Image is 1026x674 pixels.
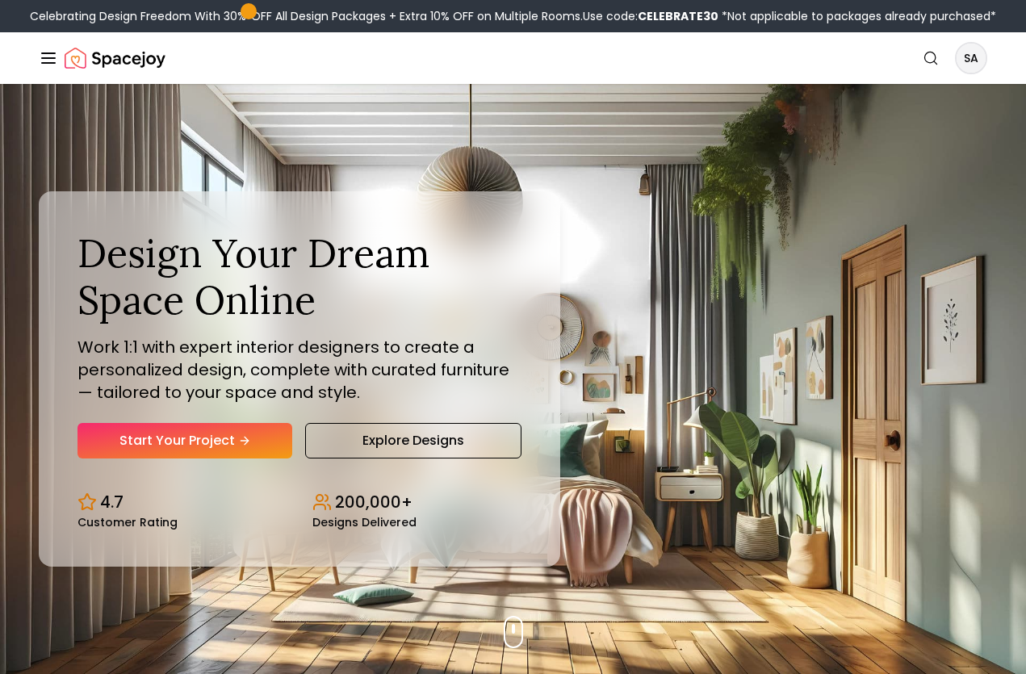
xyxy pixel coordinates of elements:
[583,8,718,24] span: Use code:
[77,423,292,458] a: Start Your Project
[65,42,165,74] img: Spacejoy Logo
[335,491,412,513] p: 200,000+
[39,32,987,84] nav: Global
[77,517,178,528] small: Customer Rating
[30,8,996,24] div: Celebrating Design Freedom With 30% OFF All Design Packages + Extra 10% OFF on Multiple Rooms.
[957,44,986,73] span: SA
[955,42,987,74] button: SA
[77,336,521,404] p: Work 1:1 with expert interior designers to create a personalized design, complete with curated fu...
[77,478,521,528] div: Design stats
[65,42,165,74] a: Spacejoy
[312,517,417,528] small: Designs Delivered
[100,491,124,513] p: 4.7
[718,8,996,24] span: *Not applicable to packages already purchased*
[638,8,718,24] b: CELEBRATE30
[305,423,521,458] a: Explore Designs
[77,230,521,323] h1: Design Your Dream Space Online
